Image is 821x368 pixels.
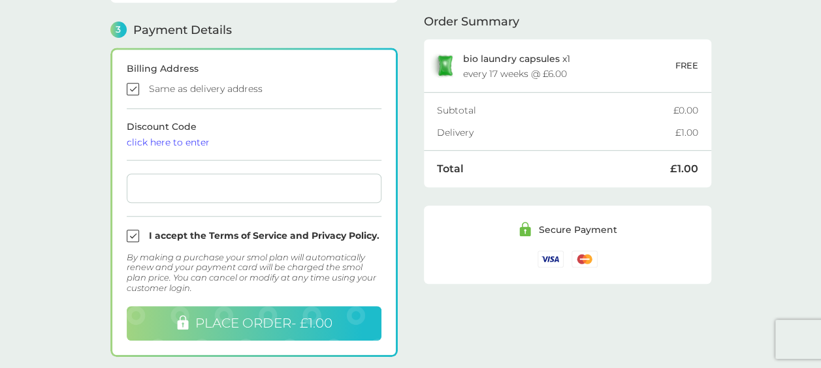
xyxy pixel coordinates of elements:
div: every 17 weeks @ £6.00 [463,69,567,78]
span: Payment Details [133,24,232,36]
div: Delivery [437,128,675,137]
div: Secure Payment [539,225,617,234]
p: FREE [675,59,698,72]
button: PLACE ORDER- £1.00 [127,306,381,341]
div: £1.00 [675,128,698,137]
img: /assets/icons/cards/visa.svg [538,251,564,267]
div: By making a purchase your smol plan will automatically renew and your payment card will be charge... [127,253,381,293]
div: Billing Address [127,64,381,73]
div: Total [437,164,670,174]
p: x 1 [463,54,570,64]
div: click here to enter [127,138,381,147]
span: PLACE ORDER - £1.00 [195,315,332,331]
span: bio laundry capsules [463,53,560,65]
img: /assets/icons/cards/mastercard.svg [571,251,598,267]
span: 3 [110,22,127,38]
div: £0.00 [673,106,698,115]
div: £1.00 [670,164,698,174]
div: Subtotal [437,106,673,115]
iframe: Secure card payment input frame [132,183,376,194]
span: Discount Code [127,121,381,147]
span: Order Summary [424,16,519,27]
